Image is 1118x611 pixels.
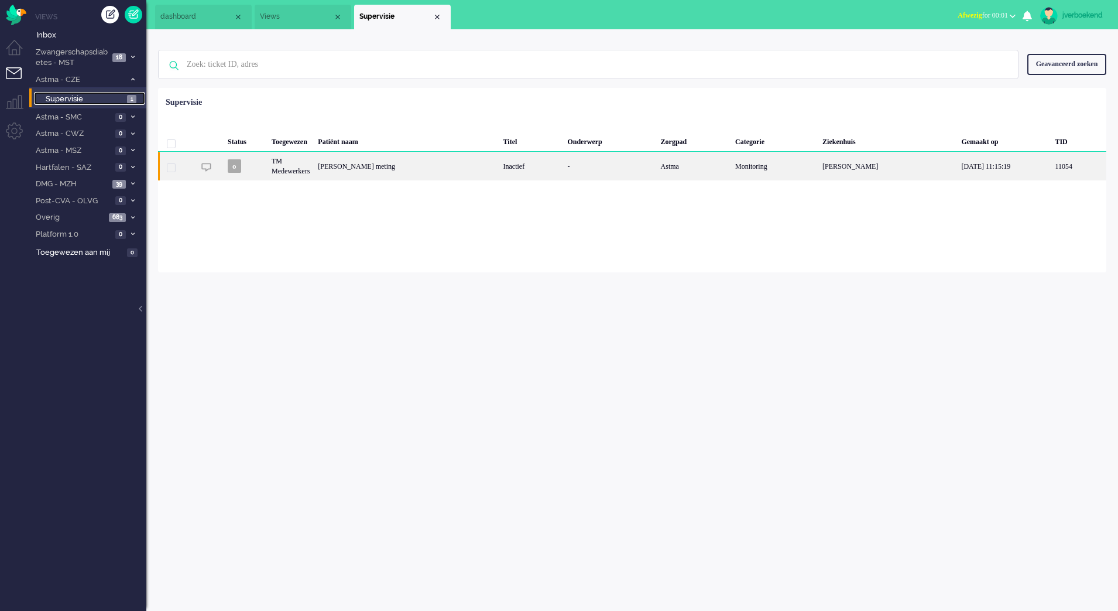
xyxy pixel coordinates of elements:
[36,30,146,41] span: Inbox
[657,128,731,152] div: Zorgpad
[224,128,268,152] div: Status
[36,247,124,258] span: Toegewezen aan mij
[34,28,146,41] a: Inbox
[255,5,351,29] li: Viewsettings
[178,50,1002,78] input: Zoek: ticket ID, adres
[34,179,109,190] span: DMG - MZH
[818,128,957,152] div: Ziekenhuis
[499,128,564,152] div: Titel
[34,229,112,240] span: Platform 1.0
[155,5,252,29] li: Dashboard
[127,95,136,104] span: 1
[1027,54,1106,74] div: Geavanceerd zoeken
[34,145,112,156] span: Astma - MSZ
[115,129,126,138] span: 0
[34,245,146,258] a: Toegewezen aan mij 0
[109,213,126,222] span: 683
[957,152,1051,180] div: [DATE] 11:15:19
[115,163,126,172] span: 0
[112,53,126,62] span: 18
[1062,9,1106,21] div: jverboekend
[268,128,314,152] div: Toegewezen
[34,74,125,86] span: Astma - CZE
[125,6,142,23] a: Quick Ticket
[159,50,189,81] img: ic-search-icon.svg
[731,152,818,180] div: Monitoring
[563,152,656,180] div: -
[1040,7,1058,25] img: avatar
[1038,7,1106,25] a: jverboekend
[433,12,442,22] div: Close tab
[115,146,126,155] span: 0
[101,6,119,23] div: Creëer ticket
[563,128,656,152] div: Onderwerp
[314,152,499,180] div: [PERSON_NAME] meting
[115,196,126,205] span: 0
[268,152,314,180] div: TM Medewerkers
[127,248,138,257] span: 0
[354,5,451,29] li: View
[6,122,32,149] li: Admin menu
[1051,152,1106,180] div: 11054
[158,152,1106,180] div: 11054
[499,152,564,180] div: Inactief
[333,12,342,22] div: Close tab
[34,212,105,223] span: Overig
[958,11,1008,19] span: for 00:01
[1051,128,1106,152] div: TID
[34,196,112,207] span: Post-CVA - OLVG
[314,128,499,152] div: Patiënt naam
[6,95,32,121] li: Supervisor menu
[35,12,146,22] li: Views
[115,230,126,239] span: 0
[228,159,241,173] span: o
[958,11,982,19] span: Afwezig
[34,128,112,139] span: Astma - CWZ
[951,4,1023,29] li: Afwezigfor 00:01
[6,8,26,16] a: Omnidesk
[6,40,32,66] li: Dashboard menu
[6,67,32,94] li: Tickets menu
[951,7,1023,24] button: Afwezigfor 00:01
[6,5,26,25] img: flow_omnibird.svg
[166,97,202,108] div: Supervisie
[260,12,333,22] span: Views
[34,112,112,123] span: Astma - SMC
[359,12,433,22] span: Supervisie
[34,92,145,105] a: Supervisie 1
[234,12,243,22] div: Close tab
[818,152,957,180] div: [PERSON_NAME]
[34,47,109,69] span: Zwangerschapsdiabetes - MST
[46,94,124,105] span: Supervisie
[112,180,126,189] span: 39
[115,113,126,122] span: 0
[160,12,234,22] span: dashboard
[34,162,112,173] span: Hartfalen - SAZ
[657,152,731,180] div: Astma
[731,128,818,152] div: Categorie
[201,162,211,172] img: ic_chat_grey.svg
[957,128,1051,152] div: Gemaakt op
